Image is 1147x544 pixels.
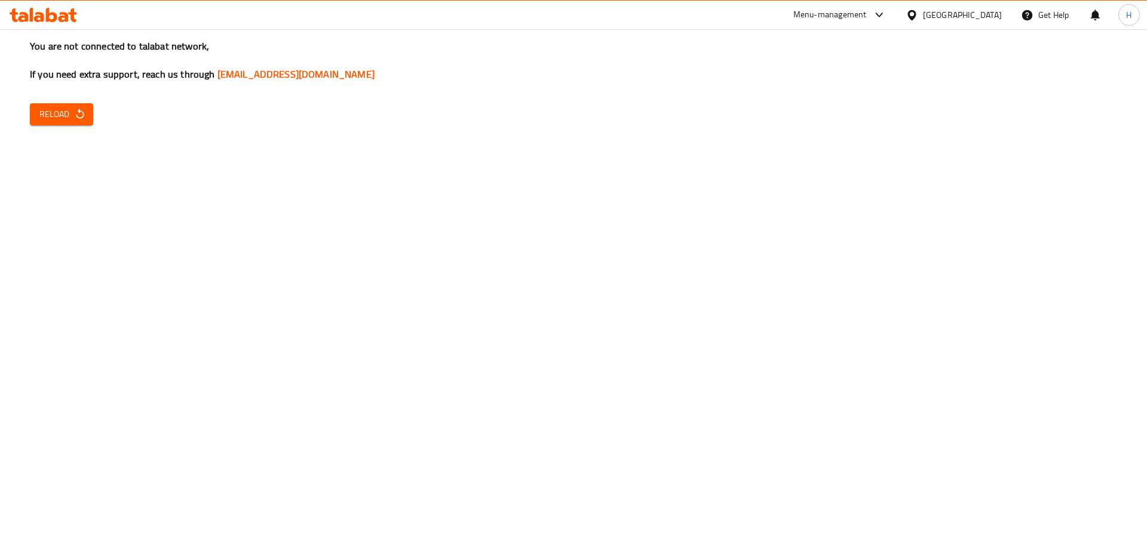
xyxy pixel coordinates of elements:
button: Reload [30,103,93,125]
span: H [1126,8,1131,21]
div: [GEOGRAPHIC_DATA] [923,8,1002,21]
h3: You are not connected to talabat network, If you need extra support, reach us through [30,39,1117,81]
span: Reload [39,107,84,122]
a: [EMAIL_ADDRESS][DOMAIN_NAME] [217,65,375,83]
div: Menu-management [793,8,867,22]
